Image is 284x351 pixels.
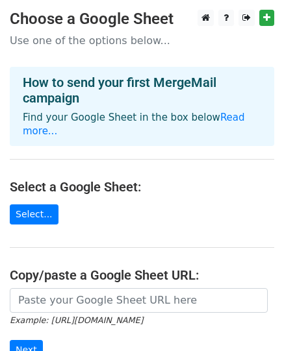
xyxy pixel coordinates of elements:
[10,288,268,313] input: Paste your Google Sheet URL here
[10,34,274,47] p: Use one of the options below...
[10,267,274,283] h4: Copy/paste a Google Sheet URL:
[10,10,274,29] h3: Choose a Google Sheet
[10,315,143,325] small: Example: [URL][DOMAIN_NAME]
[23,111,261,138] p: Find your Google Sheet in the box below
[10,179,274,195] h4: Select a Google Sheet:
[23,112,245,137] a: Read more...
[23,75,261,106] h4: How to send your first MergeMail campaign
[10,204,58,224] a: Select...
